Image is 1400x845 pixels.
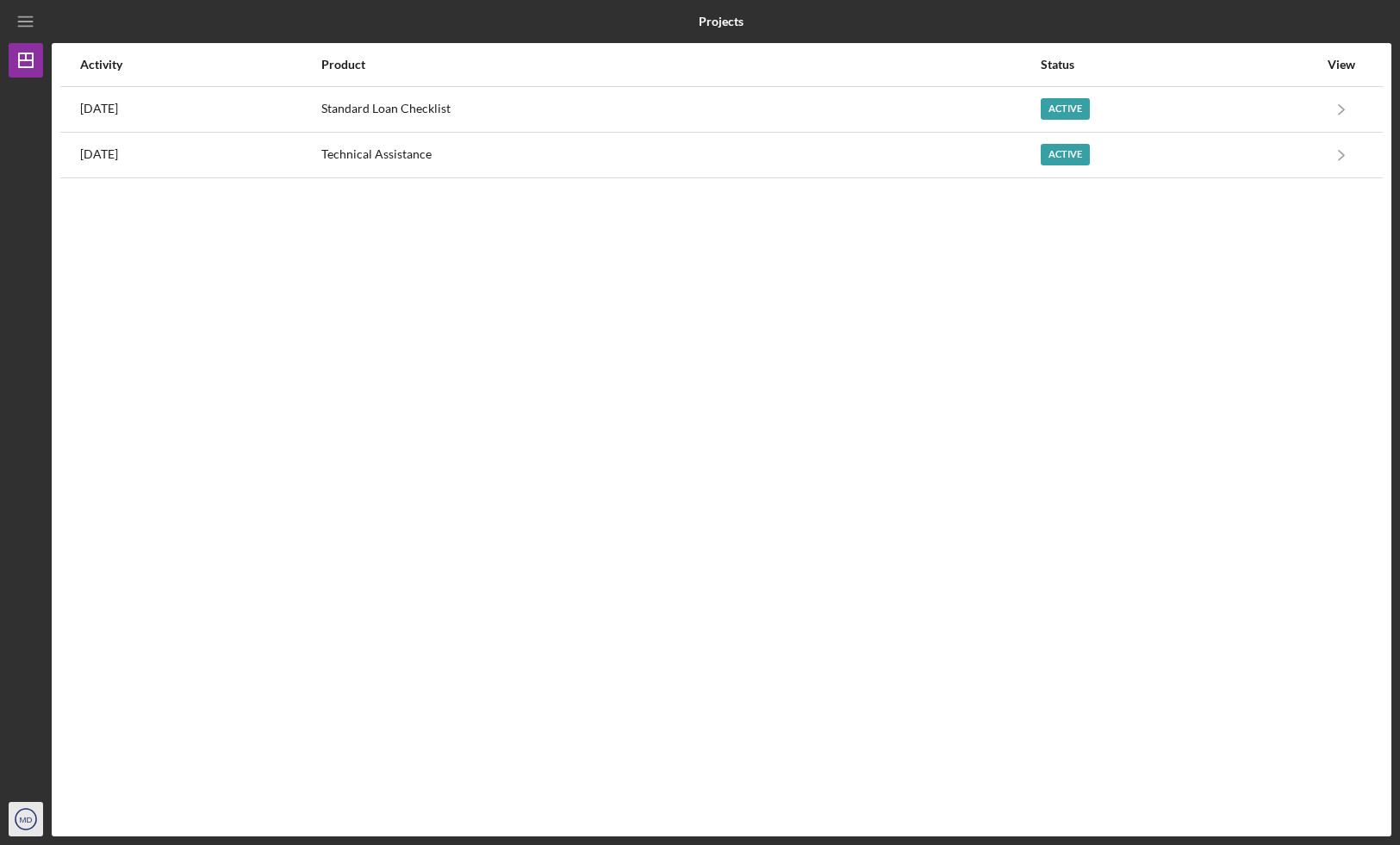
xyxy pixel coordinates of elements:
[20,815,33,824] text: MD
[1041,144,1090,165] div: Active
[699,15,744,28] b: Projects
[80,102,118,115] time: 2025-08-15 17:01
[321,58,1039,71] div: Product
[9,802,43,836] button: MD
[1041,58,1318,71] div: Status
[80,58,320,71] div: Activity
[321,134,1039,177] div: Technical Assistance
[321,88,1039,131] div: Standard Loan Checklist
[1041,98,1090,120] div: Active
[80,147,118,161] time: 2025-05-08 23:27
[1320,58,1363,71] div: View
